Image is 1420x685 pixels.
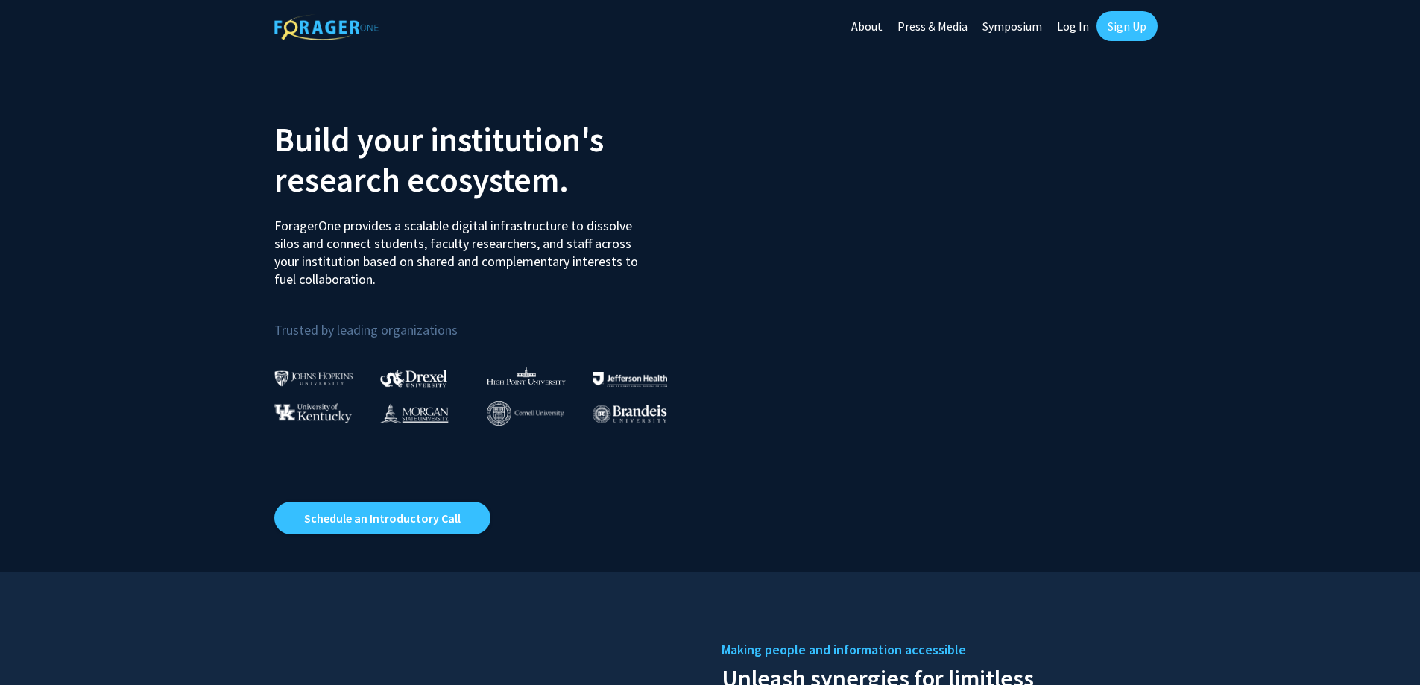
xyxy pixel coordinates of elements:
img: Morgan State University [380,403,449,423]
a: Sign Up [1096,11,1158,41]
h5: Making people and information accessible [722,639,1146,661]
img: Thomas Jefferson University [593,372,667,386]
img: Cornell University [487,401,564,426]
img: High Point University [487,367,566,385]
img: University of Kentucky [274,403,352,423]
img: Johns Hopkins University [274,370,353,386]
img: Brandeis University [593,405,667,423]
h2: Build your institution's research ecosystem. [274,119,699,200]
img: ForagerOne Logo [274,14,379,40]
a: Opens in a new tab [274,502,490,534]
p: ForagerOne provides a scalable digital infrastructure to dissolve silos and connect students, fac... [274,206,649,288]
p: Trusted by leading organizations [274,300,699,341]
img: Drexel University [380,370,447,387]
